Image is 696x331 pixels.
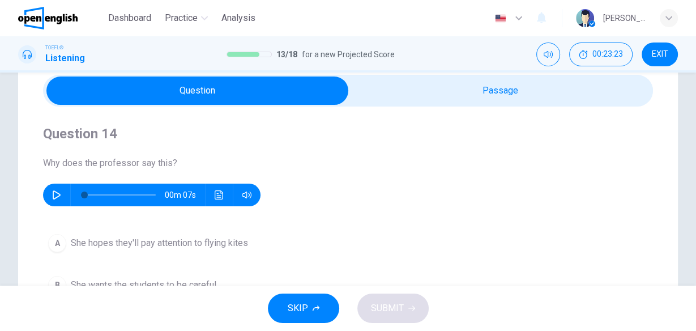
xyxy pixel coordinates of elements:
[569,43,633,66] button: 00:23:23
[221,11,255,25] span: Analysis
[603,11,646,25] div: [PERSON_NAME]
[108,11,151,25] span: Dashboard
[210,184,228,206] button: Click to see the audio transcription
[302,48,395,61] span: for a new Projected Score
[43,125,653,143] h4: Question 14
[165,184,205,206] span: 00m 07s
[160,8,212,28] button: Practice
[569,43,633,66] div: Hide
[43,229,653,257] button: AShe hopes they'll pay attention to flying kites
[576,9,594,27] img: Profile picture
[288,300,308,316] span: SKIP
[276,48,297,61] span: 13 / 18
[18,7,104,29] a: OpenEnglish logo
[48,234,66,252] div: A
[652,50,668,59] span: EXIT
[71,236,248,250] span: She hopes they'll pay attention to flying kites
[493,14,507,23] img: en
[165,11,198,25] span: Practice
[217,8,260,28] button: Analysis
[642,43,678,66] button: EXIT
[48,276,66,294] div: B
[43,156,653,170] span: Why does the professor say this?
[592,50,623,59] span: 00:23:23
[45,44,63,52] span: TOEFL®
[71,278,216,292] span: She wants the students to be careful
[45,52,85,65] h1: Listening
[18,7,78,29] img: OpenEnglish logo
[43,271,653,299] button: BShe wants the students to be careful
[536,43,560,66] div: Mute
[268,294,339,323] button: SKIP
[104,8,156,28] button: Dashboard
